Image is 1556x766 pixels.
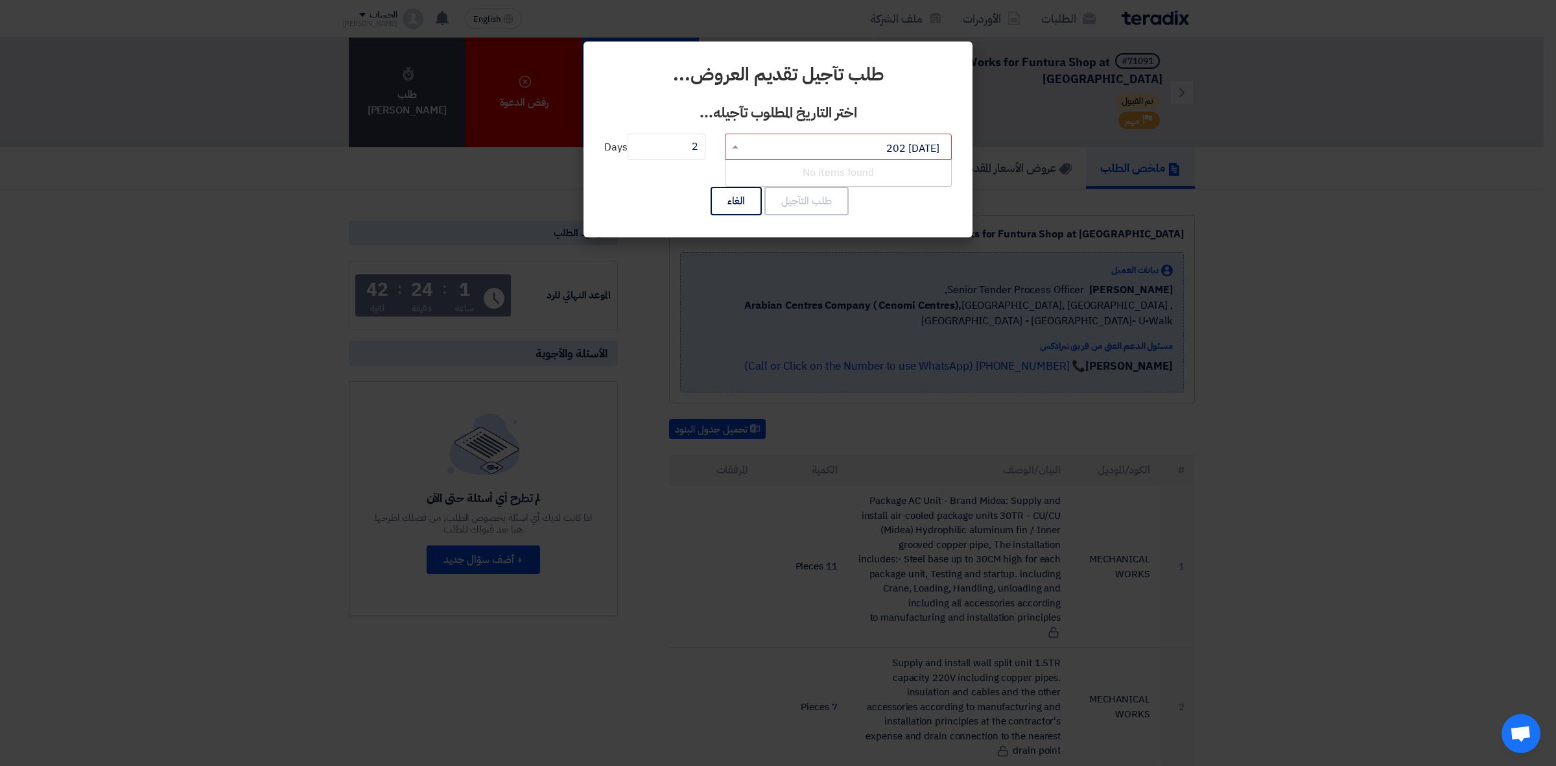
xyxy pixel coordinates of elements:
h2: طلب تآجيل تقديم العروض... [604,62,952,88]
button: الغاء [711,187,762,215]
span: Days [604,134,705,160]
a: Open chat [1502,714,1540,753]
button: طلب التآجيل [764,187,849,215]
div: No items found [725,160,951,186]
input: عدد الايام... [628,134,705,160]
h3: اختر التاريخ المطلوب تآجيله... [604,103,952,123]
